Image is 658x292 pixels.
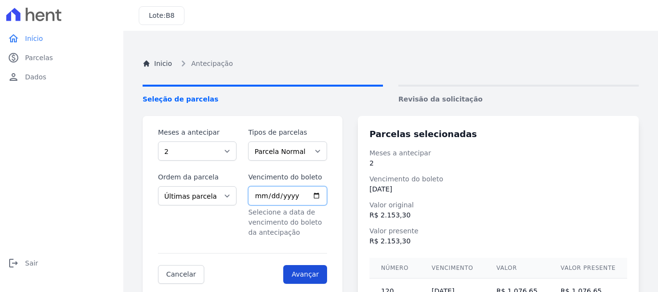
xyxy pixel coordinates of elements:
[8,33,19,44] i: home
[158,172,237,182] label: Ordem da parcela
[4,29,119,48] a: homeInício
[369,184,627,194] dd: [DATE]
[369,258,420,279] th: Número
[369,158,627,168] dd: 2
[25,34,43,43] span: Início
[8,257,19,269] i: logout
[158,265,204,284] a: Cancelar
[485,258,549,279] th: Valor
[248,127,327,138] label: Tipos de parcelas
[4,67,119,87] a: personDados
[369,127,627,140] h3: Parcelas selecionadas
[4,48,119,67] a: paidParcelas
[369,226,627,236] dt: Valor presente
[549,258,627,279] th: Valor presente
[158,127,237,138] label: Meses a antecipar
[4,254,119,273] a: logoutSair
[143,58,639,69] nav: Breadcrumb
[248,172,327,182] label: Vencimento do boleto
[369,210,627,220] dd: R$ 2.153,30
[369,148,627,158] dt: Meses a antecipar
[166,12,175,19] span: B8
[283,265,327,284] input: Avançar
[369,200,627,210] dt: Valor original
[25,258,38,268] span: Sair
[25,72,46,82] span: Dados
[398,94,639,104] span: Revisão da solicitação
[420,258,485,279] th: Vencimento
[369,236,627,246] dd: R$ 2.153,30
[8,71,19,83] i: person
[8,52,19,63] i: paid
[25,53,53,63] span: Parcelas
[143,85,639,104] nav: Progress
[143,59,172,69] a: Inicio
[191,59,233,69] span: Antecipação
[149,11,174,21] h3: Lote:
[143,94,383,104] span: Seleção de parcelas
[248,207,327,238] p: Selecione a data de vencimento do boleto da antecipação
[369,174,627,184] dt: Vencimento do boleto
